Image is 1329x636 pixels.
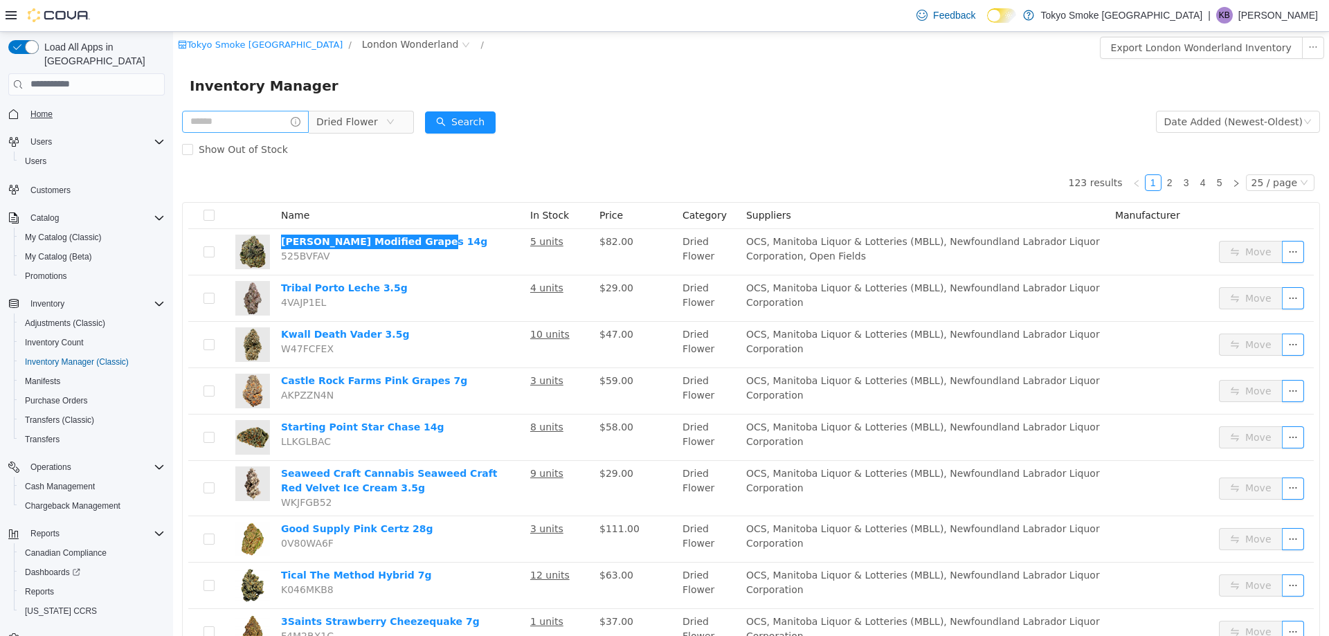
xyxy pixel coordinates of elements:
[108,358,161,369] span: AKPZZN4N
[108,343,294,354] a: Castle Rock Farms Pink Grapes 7g
[1059,147,1067,156] i: icon: right
[25,434,60,445] span: Transfers
[357,297,397,308] u: 10 units
[509,178,554,189] span: Category
[19,412,165,428] span: Transfers (Classic)
[25,182,76,199] a: Customers
[30,109,53,120] span: Home
[1046,543,1110,565] button: icon: swapMove
[972,143,988,159] li: 1
[1039,143,1054,158] a: 5
[25,296,165,312] span: Inventory
[62,342,97,376] img: Castle Rock Farms Pink Grapes 7g hero shot
[25,500,120,511] span: Chargeback Management
[19,248,98,265] a: My Catalog (Beta)
[14,543,170,563] button: Canadian Compliance
[987,8,1016,23] input: Dark Mode
[1109,394,1131,417] button: icon: ellipsis
[3,132,170,152] button: Users
[189,5,286,20] span: London Wonderland
[19,431,65,448] a: Transfers
[426,343,460,354] span: $59.00
[39,40,165,68] span: Load All Apps in [GEOGRAPHIC_DATA]
[1022,143,1038,159] li: 4
[19,334,89,351] a: Inventory Count
[25,337,84,348] span: Inventory Count
[108,311,161,322] span: W47FCFEX
[25,296,70,312] button: Inventory
[19,583,60,600] a: Reports
[25,459,165,475] span: Operations
[504,383,568,429] td: Dried Flower
[25,318,105,329] span: Adjustments (Classic)
[1208,7,1211,24] p: |
[30,212,59,224] span: Catalog
[108,265,153,276] span: 4VAJP1EL
[987,23,988,24] span: Dark Mode
[19,315,165,331] span: Adjustments (Classic)
[108,297,236,308] a: Kwall Death Vader 3.5g
[25,181,165,198] span: Customers
[1046,394,1110,417] button: icon: swapMove
[573,178,618,189] span: Suppliers
[573,297,927,322] span: OCS, Manitoba Liquor & Lotteries (MBLL), Newfoundland Labrador Liquor Corporation
[573,491,927,517] span: OCS, Manitoba Liquor & Lotteries (MBLL), Newfoundland Labrador Liquor Corporation
[3,208,170,228] button: Catalog
[991,80,1130,100] div: Date Added (Newest-Oldest)
[357,584,390,595] u: 1 units
[108,506,161,517] span: 0V80WA6F
[19,334,165,351] span: Inventory Count
[62,490,97,525] img: Good Supply Pink Certz 28g hero shot
[25,567,80,578] span: Dashboards
[504,484,568,531] td: Dried Flower
[1109,446,1131,468] button: icon: ellipsis
[25,134,165,150] span: Users
[108,552,161,563] span: K046MKB8
[19,392,93,409] a: Purchase Orders
[14,352,170,372] button: Inventory Manager (Classic)
[942,178,1007,189] span: Manufacturer
[19,412,100,428] a: Transfers (Classic)
[3,179,170,199] button: Customers
[14,314,170,333] button: Adjustments (Classic)
[19,603,102,619] a: [US_STATE] CCRS
[25,156,46,167] span: Users
[1130,86,1139,96] i: icon: down
[19,478,165,495] span: Cash Management
[1046,589,1110,611] button: icon: swapMove
[30,298,64,309] span: Inventory
[426,251,460,262] span: $29.00
[573,390,927,415] span: OCS, Manitoba Liquor & Lotteries (MBLL), Newfoundland Labrador Liquor Corporation
[19,583,165,600] span: Reports
[14,563,170,582] a: Dashboards
[14,333,170,352] button: Inventory Count
[108,584,307,595] a: 3Saints Strawberry Cheezequake 7g
[108,436,325,462] a: Seaweed Craft Cannabis Seaweed Craft Red Velvet Ice Cream 3.5g
[19,354,165,370] span: Inventory Manager (Classic)
[30,528,60,539] span: Reports
[927,5,1130,27] button: Export London Wonderland Inventory
[118,85,127,95] i: icon: info-circle
[108,219,157,230] span: 525BVFAV
[973,143,988,158] a: 1
[504,429,568,484] td: Dried Flower
[62,435,97,469] img: Seaweed Craft Cannabis Seaweed Craft Red Velvet Ice Cream 3.5g hero shot
[1078,143,1124,158] div: 25 / page
[19,229,165,246] span: My Catalog (Classic)
[1109,209,1131,231] button: icon: ellipsis
[25,547,107,558] span: Canadian Compliance
[1129,5,1151,27] button: icon: ellipsis
[573,343,927,369] span: OCS, Manitoba Liquor & Lotteries (MBLL), Newfoundland Labrador Liquor Corporation
[14,247,170,266] button: My Catalog (Beta)
[25,481,95,492] span: Cash Management
[30,185,71,196] span: Customers
[108,404,158,415] span: LLKGLBAC
[1216,7,1233,24] div: Kathleen Bunt
[426,491,467,502] span: $111.00
[357,251,390,262] u: 4 units
[357,204,390,215] u: 5 units
[3,104,170,124] button: Home
[19,431,165,448] span: Transfers
[108,538,258,549] a: Tical The Method Hybrid 7g
[1046,496,1110,518] button: icon: swapMove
